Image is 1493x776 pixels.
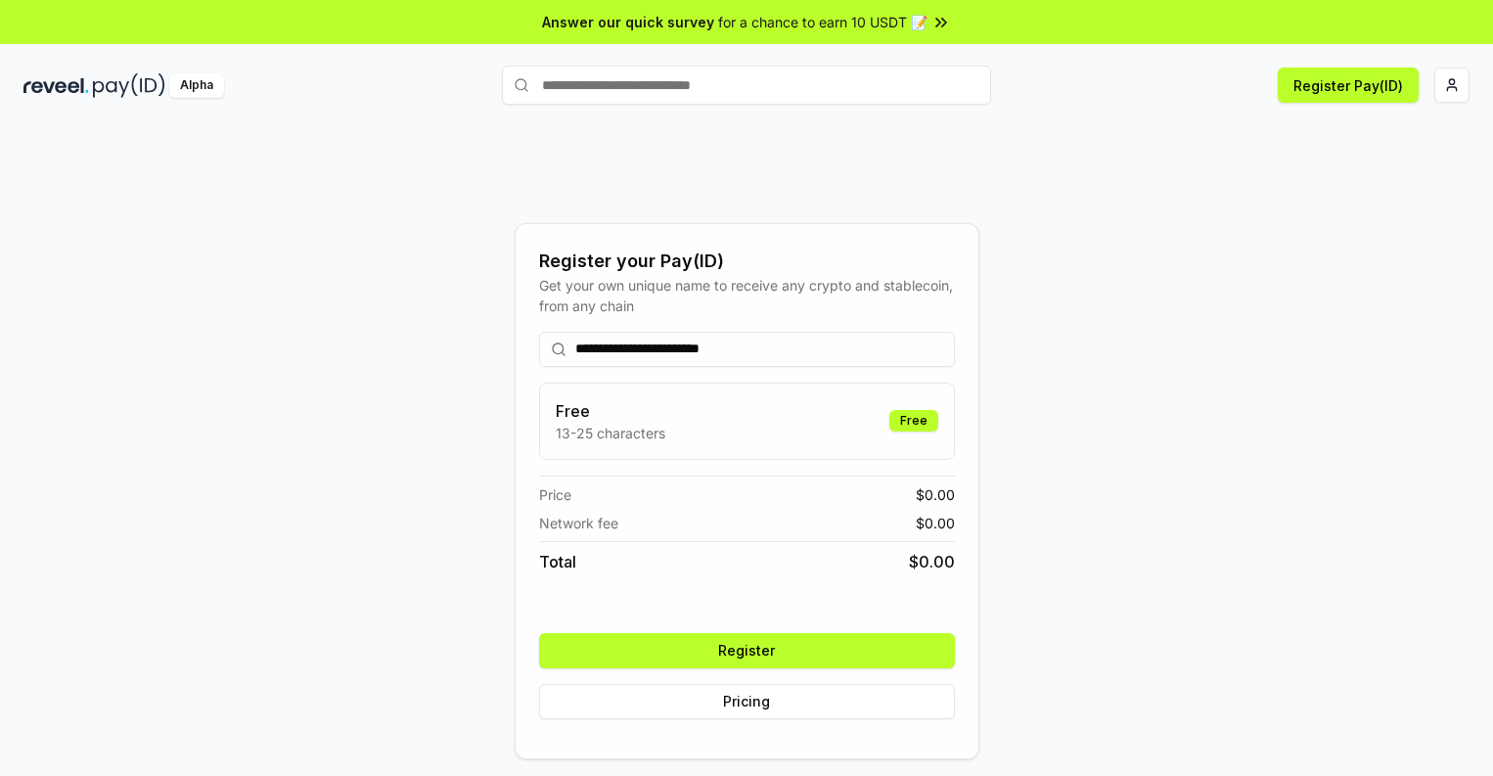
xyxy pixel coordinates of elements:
[556,399,665,423] h3: Free
[539,275,955,316] div: Get your own unique name to receive any crypto and stablecoin, from any chain
[718,12,927,32] span: for a chance to earn 10 USDT 📝
[23,73,89,98] img: reveel_dark
[169,73,224,98] div: Alpha
[916,484,955,505] span: $ 0.00
[539,248,955,275] div: Register your Pay(ID)
[556,423,665,443] p: 13-25 characters
[542,12,714,32] span: Answer our quick survey
[1278,68,1419,103] button: Register Pay(ID)
[539,513,618,533] span: Network fee
[539,633,955,668] button: Register
[909,550,955,573] span: $ 0.00
[889,410,938,432] div: Free
[916,513,955,533] span: $ 0.00
[539,484,571,505] span: Price
[539,684,955,719] button: Pricing
[93,73,165,98] img: pay_id
[539,550,576,573] span: Total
